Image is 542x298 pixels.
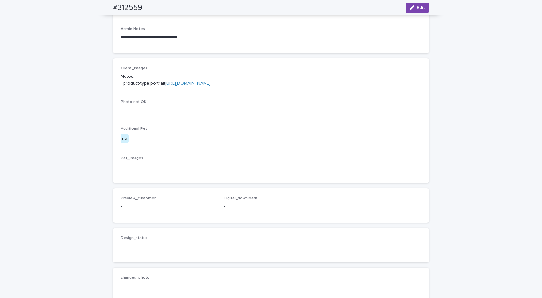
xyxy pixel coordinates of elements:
p: - [121,203,216,210]
span: Digital_downloads [224,196,258,200]
p: - [121,243,216,250]
p: - [121,283,421,289]
span: Client_Images [121,67,147,70]
span: Photo not OK [121,100,146,104]
p: - [121,107,421,114]
span: Admin Notes [121,27,145,31]
span: Edit [417,5,425,10]
p: - [224,203,319,210]
a: [URL][DOMAIN_NAME] [165,81,211,86]
span: Preview_customer [121,196,156,200]
p: Notes: _product-type:portrait [121,73,421,87]
span: Additional Pet [121,127,147,131]
div: no [121,134,129,143]
span: Pet_Images [121,156,143,160]
span: changes_photo [121,276,150,280]
h2: #312559 [113,3,142,13]
span: Design_status [121,236,147,240]
button: Edit [406,3,429,13]
p: - [121,163,421,170]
